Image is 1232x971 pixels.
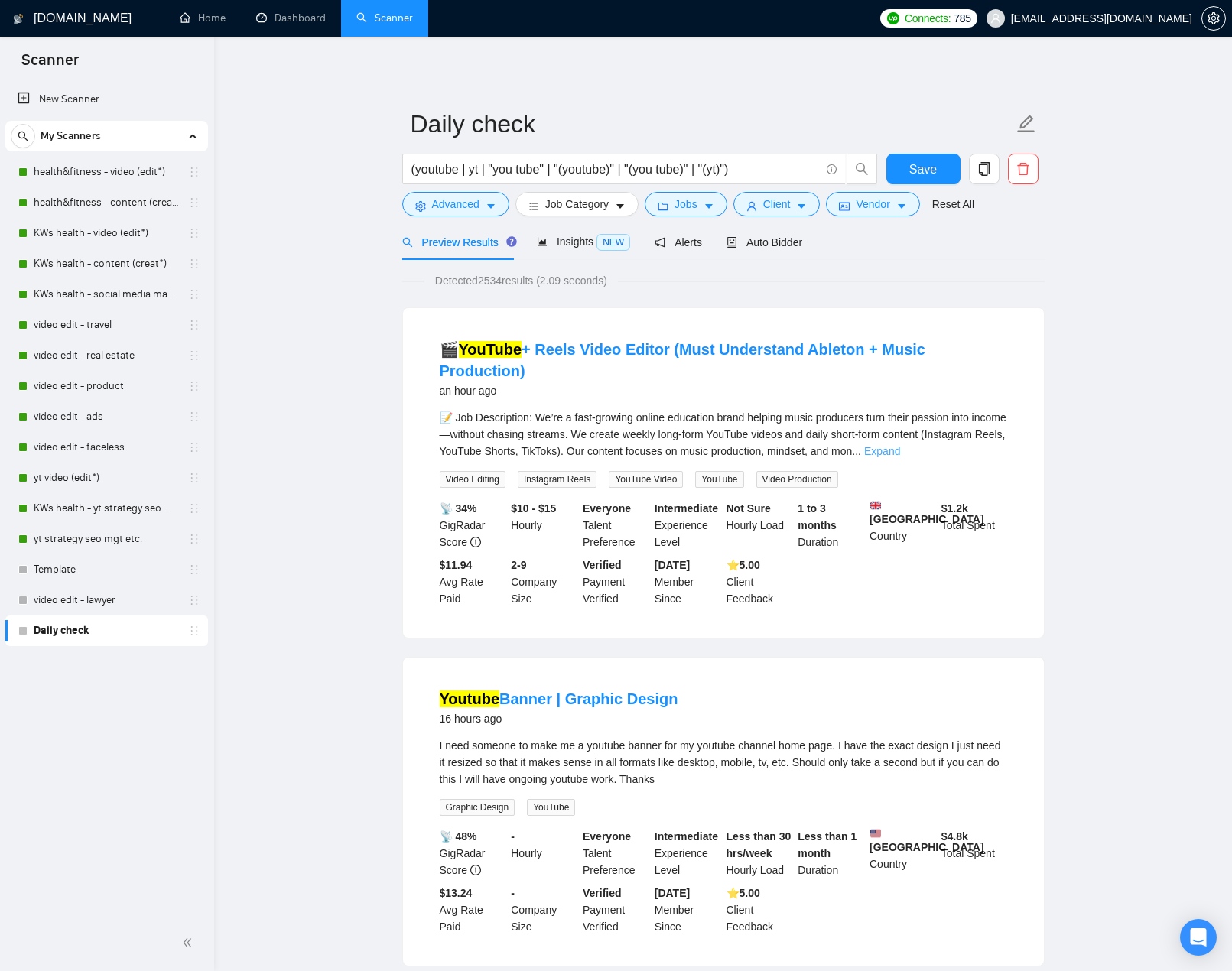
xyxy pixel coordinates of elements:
[34,218,179,248] a: KWs health - video (edit*)
[511,559,526,571] b: 2-9
[583,887,622,899] b: Verified
[440,690,500,707] mark: Youtube
[5,84,208,115] li: New Scanner
[188,288,200,300] span: holder
[11,124,35,148] button: search
[870,500,984,525] b: [GEOGRAPHIC_DATA]
[440,382,1007,400] div: an hour ago
[954,10,970,27] span: 785
[723,885,795,935] div: Client Feedback
[5,121,208,646] li: My Scanners
[182,935,197,950] span: double-left
[655,887,690,899] b: [DATE]
[856,196,889,213] span: Vendor
[798,502,837,531] b: 1 to 3 months
[440,409,1007,460] div: 📝 Job Description: We’re a fast-growing online education brand helping music producers turn their...
[826,192,919,216] button: idcardVendorcaret-down
[938,828,1010,878] div: Total Spent
[402,237,413,248] span: search
[795,828,866,878] div: Duration
[440,471,506,488] span: Video Editing
[1201,6,1226,31] button: setting
[459,341,522,358] mark: YouTube
[658,200,668,212] span: folder
[188,441,200,453] span: holder
[527,799,575,816] span: YouTube
[655,502,718,515] b: Intermediate
[486,200,496,212] span: caret-down
[440,887,473,899] b: $13.24
[41,121,101,151] span: My Scanners
[864,445,900,457] a: Expand
[798,830,857,859] b: Less than 1 month
[411,160,820,179] input: Search Freelance Jobs...
[645,192,727,216] button: folderJobscaret-down
[34,187,179,218] a: health&fitness - content (creat*)
[887,12,899,24] img: upwork-logo.png
[655,237,665,248] span: notification
[440,710,678,728] div: 16 hours ago
[9,49,91,81] span: Scanner
[440,737,1007,788] div: I need someone to make me a youtube banner for my youtube channel home page. I have the exact des...
[763,196,791,213] span: Client
[727,559,760,571] b: ⭐️ 5.00
[440,799,515,816] span: Graphic Design
[941,502,968,515] b: $ 1.2k
[583,830,631,843] b: Everyone
[609,471,683,488] span: YouTube Video
[886,154,961,184] button: Save
[508,500,580,550] div: Hourly
[866,828,938,878] div: Country
[615,200,626,212] span: caret-down
[440,830,477,843] b: 📡 48%
[1180,919,1217,956] div: Open Intercom Messenger
[655,559,690,571] b: [DATE]
[518,471,596,488] span: Instagram Reels
[580,885,652,935] div: Payment Verified
[583,502,631,515] b: Everyone
[1201,12,1226,24] a: setting
[545,196,609,213] span: Job Category
[188,533,200,545] span: holder
[655,830,718,843] b: Intermediate
[580,500,652,550] div: Talent Preference
[727,237,737,248] span: robot
[508,557,580,607] div: Company Size
[1009,162,1038,176] span: delete
[415,200,426,212] span: setting
[695,471,743,488] span: YouTube
[511,887,515,899] b: -
[515,192,639,216] button: barsJob Categorycaret-down
[723,500,795,550] div: Hourly Load
[470,537,481,547] span: info-circle
[847,162,876,176] span: search
[909,160,937,179] span: Save
[18,84,196,115] a: New Scanner
[511,830,515,843] b: -
[537,236,548,247] span: area-chart
[188,411,200,423] span: holder
[756,471,838,488] span: Video Production
[34,371,179,401] a: video edit - product
[34,401,179,432] a: video edit - ads
[188,258,200,270] span: holder
[440,559,473,571] b: $11.94
[1008,154,1039,184] button: delete
[402,236,512,248] span: Preview Results
[704,200,714,212] span: caret-down
[870,500,881,511] img: 🇬🇧
[188,502,200,515] span: holder
[941,830,968,843] b: $ 4.8k
[34,615,179,646] a: Daily check
[437,828,509,878] div: GigRadar Score
[870,828,881,839] img: 🇺🇸
[402,192,509,216] button: settingAdvancedcaret-down
[652,885,723,935] div: Member Since
[583,559,622,571] b: Verified
[795,500,866,550] div: Duration
[852,445,861,457] span: ...
[432,196,479,213] span: Advanced
[440,502,477,515] b: 📡 34%
[13,7,24,31] img: logo
[470,865,481,875] span: info-circle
